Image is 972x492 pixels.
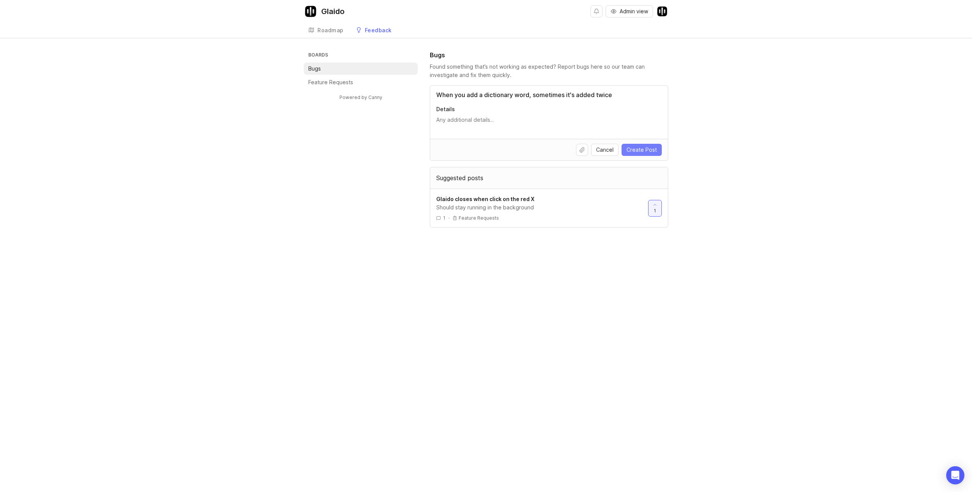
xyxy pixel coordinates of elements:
a: Roadmap [304,23,348,38]
div: Open Intercom Messenger [946,466,964,484]
div: Suggested posts [430,167,668,189]
span: 1 [443,215,445,221]
button: Upload file [576,144,588,156]
p: Details [436,105,662,113]
span: Cancel [596,146,614,154]
button: Notifications [590,5,603,17]
a: Feature Requests [304,76,418,88]
div: Found something that’s not working as expected? Report bugs here so our team can investigate and ... [430,63,668,79]
span: 1 [654,207,656,214]
button: Create Post [622,144,662,156]
input: Title [436,90,662,99]
div: Roadmap [317,28,344,33]
a: Bugs [304,63,418,75]
textarea: Details [436,116,662,131]
div: · [448,215,450,221]
p: Feature Requests [308,79,353,86]
span: Admin view [620,8,648,15]
a: Powered by Canny [338,93,383,102]
img: Glaido logo [304,5,317,18]
div: Feedback [365,28,392,33]
span: Create Post [626,146,657,154]
span: Glaido closes when click on the red X [436,196,535,202]
button: Admin view [606,5,653,17]
a: Feedback [351,23,396,38]
button: Cancel [591,144,619,156]
h1: Bugs [430,50,445,60]
h3: Boards [307,50,418,61]
div: Should stay running in the background [436,203,642,212]
a: Glaido closes when click on the red XShould stay running in the background1·Feature Requests [436,195,648,221]
p: Bugs [308,65,321,72]
img: Glaido [656,5,668,17]
p: Feature Requests [459,215,499,221]
button: 1 [648,200,662,217]
div: Glaido [321,8,344,15]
